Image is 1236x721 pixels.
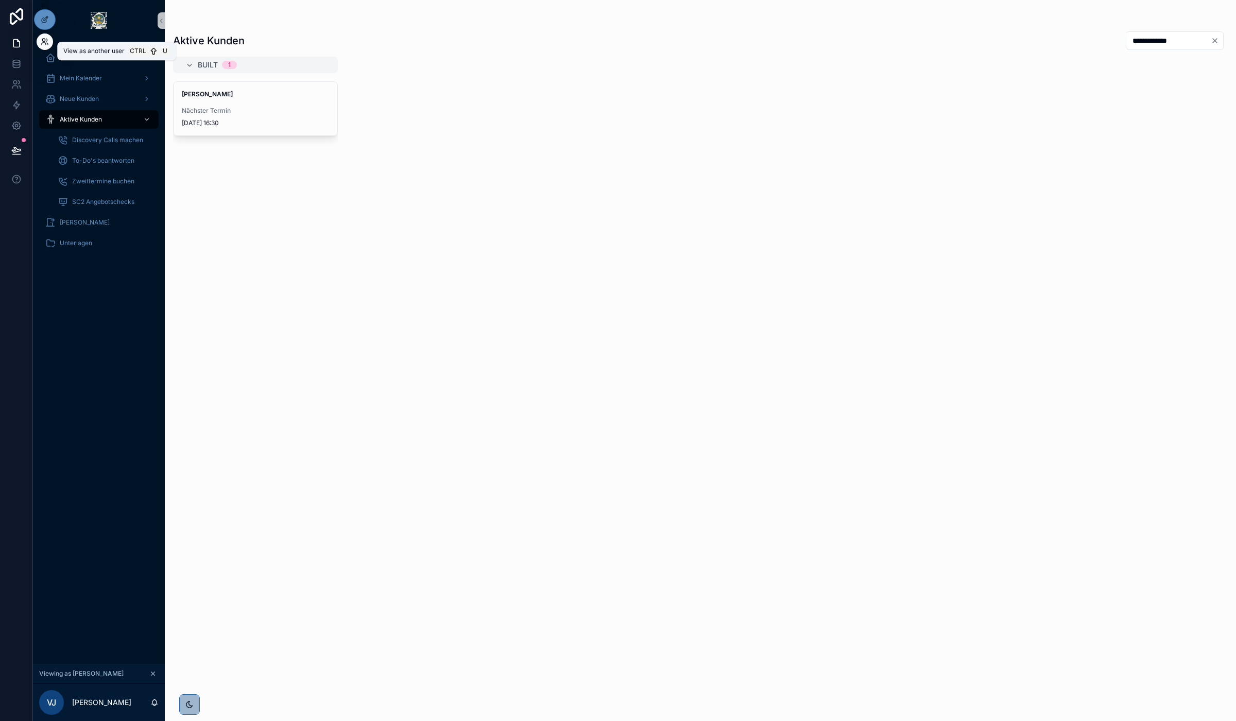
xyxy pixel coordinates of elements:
span: Mein Kalender [60,74,102,82]
a: SC2 Angebotschecks [51,193,159,211]
span: View as another user [63,47,125,55]
span: Unterlagen [60,239,92,247]
button: Clear [1211,37,1223,45]
span: To-Do's beantworten [72,157,134,165]
a: Aktive Kunden [39,110,159,129]
span: Built [198,60,218,70]
span: Aktive Kunden [60,115,102,124]
a: [PERSON_NAME]Nächster Termin[DATE] 16:30 [173,81,338,136]
span: [PERSON_NAME] [60,218,110,227]
span: Nächster Termin [182,107,329,115]
span: Zweittermine buchen [72,177,134,185]
span: SC2 Angebotschecks [72,198,134,206]
a: Home [39,48,159,67]
a: Zweittermine buchen [51,172,159,191]
a: [PERSON_NAME] [39,213,159,232]
a: Unterlagen [39,234,159,252]
a: To-Do's beantworten [51,151,159,170]
span: VJ [47,696,56,709]
span: U [161,47,169,55]
span: Viewing as [PERSON_NAME] [39,669,124,678]
span: Discovery Calls machen [72,136,143,144]
a: Discovery Calls machen [51,131,159,149]
div: 1 [228,61,231,69]
a: Neue Kunden [39,90,159,108]
p: [PERSON_NAME] [72,697,131,708]
strong: [PERSON_NAME] [182,90,233,98]
img: App logo [91,12,107,29]
div: scrollable content [33,41,165,266]
h1: Aktive Kunden [173,33,245,48]
span: Ctrl [129,46,147,56]
span: [DATE] 16:30 [182,119,329,127]
span: Neue Kunden [60,95,99,103]
a: Mein Kalender [39,69,159,88]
